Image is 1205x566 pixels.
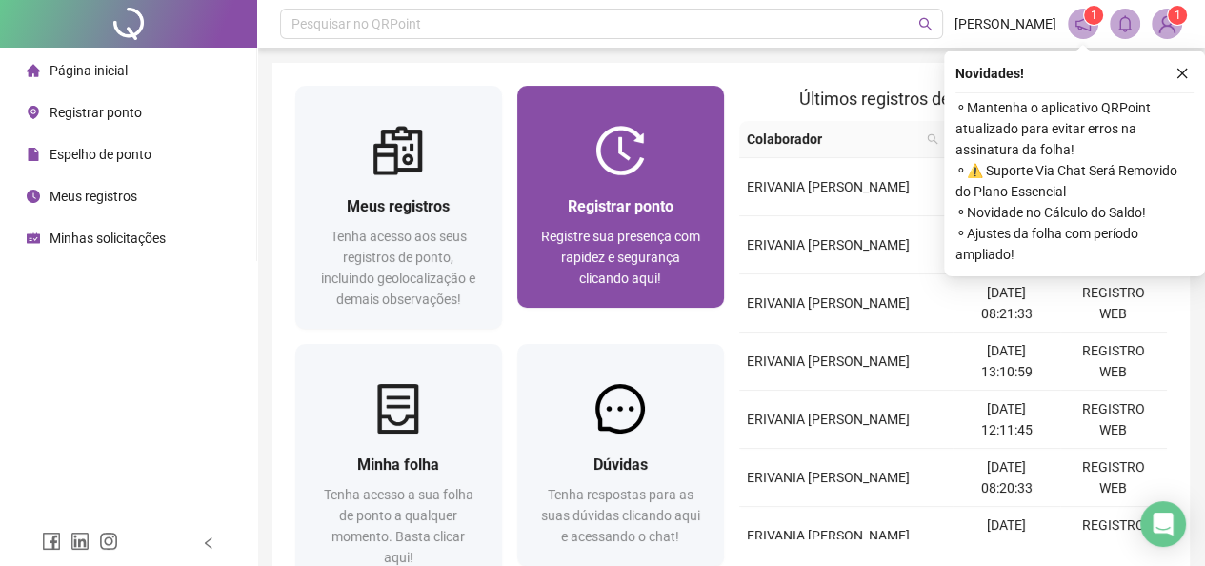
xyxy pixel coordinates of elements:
span: Tenha acesso aos seus registros de ponto, incluindo geolocalização e demais observações! [321,229,475,307]
span: ERIVANIA [PERSON_NAME] [747,237,910,253]
span: ⚬ Mantenha o aplicativo QRPoint atualizado para evitar erros na assinatura da folha! [955,97,1194,160]
span: ERIVANIA [PERSON_NAME] [747,179,910,194]
td: REGISTRO WEB [1060,333,1167,391]
a: Registrar pontoRegistre sua presença com rapidez e segurança clicando aqui! [517,86,724,308]
span: ⚬ ⚠️ Suporte Via Chat Será Removido do Plano Essencial [955,160,1194,202]
span: ⚬ Ajustes da folha com período ampliado! [955,223,1194,265]
td: [DATE] 08:20:33 [953,449,1059,507]
span: Meus registros [347,197,450,215]
span: search [927,133,938,145]
span: 1 [1175,9,1181,22]
td: REGISTRO WEB [1060,449,1167,507]
span: Registrar ponto [50,105,142,120]
span: ERIVANIA [PERSON_NAME] [747,412,910,427]
span: notification [1074,15,1092,32]
div: Open Intercom Messenger [1140,501,1186,547]
span: Tenha respostas para as suas dúvidas clicando aqui e acessando o chat! [541,487,700,544]
sup: Atualize o seu contato no menu Meus Dados [1168,6,1187,25]
span: ERIVANIA [PERSON_NAME] [747,295,910,311]
span: Registre sua presença com rapidez e segurança clicando aqui! [541,229,700,286]
span: Minhas solicitações [50,231,166,246]
td: REGISTRO WEB [1060,507,1167,565]
td: [DATE] 08:21:33 [953,274,1059,333]
span: facebook [42,532,61,551]
span: schedule [27,232,40,245]
td: [DATE] 13:10:59 [953,333,1059,391]
span: Minha folha [357,455,439,474]
img: 71792 [1153,10,1181,38]
td: [DATE] 12:11:45 [953,391,1059,449]
span: ⚬ Novidade no Cálculo do Saldo! [955,202,1194,223]
span: Últimos registros de ponto sincronizados [799,89,1107,109]
span: Registrar ponto [568,197,673,215]
span: bell [1116,15,1134,32]
span: 1 [1091,9,1097,22]
span: Meus registros [50,189,137,204]
span: Tenha acesso a sua folha de ponto a qualquer momento. Basta clicar aqui! [324,487,473,565]
span: [PERSON_NAME] [954,13,1056,34]
span: Página inicial [50,63,128,78]
td: REGISTRO WEB [1060,274,1167,333]
span: Colaborador [747,129,919,150]
span: file [27,148,40,161]
span: ERIVANIA [PERSON_NAME] [747,528,910,543]
span: close [1175,67,1189,80]
span: Espelho de ponto [50,147,151,162]
td: [DATE] 17:37:20 [953,507,1059,565]
span: search [918,17,933,31]
span: clock-circle [27,190,40,203]
span: instagram [99,532,118,551]
span: ERIVANIA [PERSON_NAME] [747,470,910,485]
span: ERIVANIA [PERSON_NAME] [747,354,910,369]
span: Novidades ! [955,63,1024,84]
sup: 1 [1084,6,1103,25]
span: environment [27,106,40,119]
a: Meus registrosTenha acesso aos seus registros de ponto, incluindo geolocalização e demais observa... [295,86,502,329]
span: search [923,125,942,153]
span: Dúvidas [593,455,648,474]
span: left [202,536,215,550]
span: home [27,64,40,77]
span: linkedin [70,532,90,551]
td: REGISTRO WEB [1060,391,1167,449]
a: DúvidasTenha respostas para as suas dúvidas clicando aqui e acessando o chat! [517,344,724,566]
